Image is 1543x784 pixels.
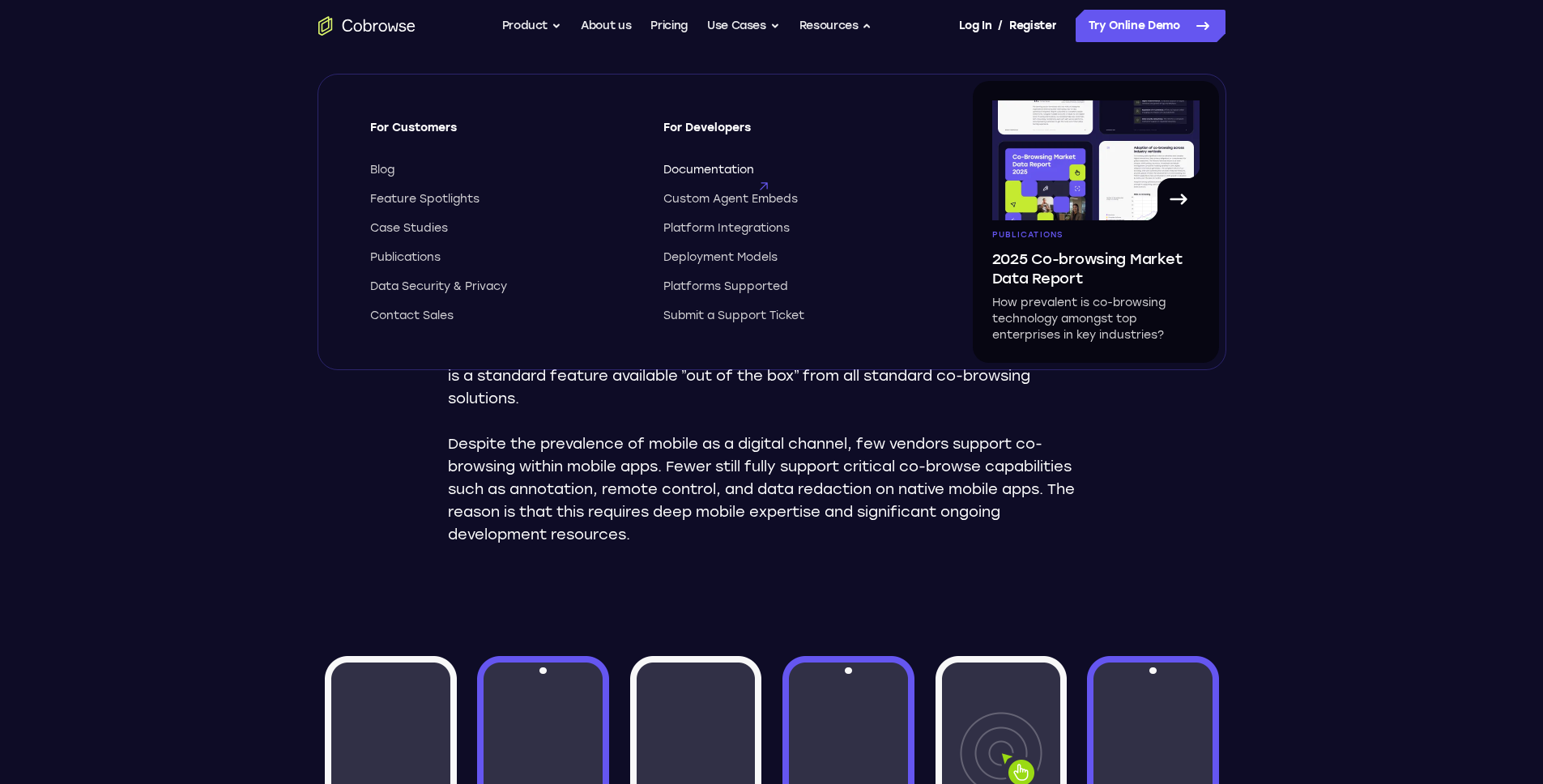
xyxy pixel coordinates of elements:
[370,191,634,207] a: Feature Spotlights
[992,249,1200,288] span: 2025 Co-browsing Market Data Report
[370,162,394,178] span: Blog
[318,16,416,36] a: Go to the home page
[663,120,927,149] span: For Developers
[370,162,634,178] a: Blog
[663,279,788,295] span: Platforms Supported
[1076,10,1225,42] a: Try Online Demo
[663,249,927,266] a: Deployment Models
[663,279,927,295] a: Platforms Supported
[663,249,778,266] span: Deployment Models
[992,100,1200,220] img: A page from the browsing market ebook
[370,191,480,207] span: Feature Spotlights
[707,10,780,42] button: Use Cases
[992,295,1200,343] p: How prevalent is co-browsing technology amongst top enterprises in key industries?
[663,308,804,324] span: Submit a Support Ticket
[370,279,507,295] span: Data Security & Privacy
[663,162,754,178] span: Documentation
[663,191,798,207] span: Custom Agent Embeds
[502,10,562,42] button: Product
[370,308,634,324] a: Contact Sales
[370,279,634,295] a: Data Security & Privacy
[370,220,448,236] span: Case Studies
[370,120,634,149] span: For Customers
[581,10,631,42] a: About us
[370,220,634,236] a: Case Studies
[663,191,927,207] a: Custom Agent Embeds
[370,249,441,266] span: Publications
[370,249,634,266] a: Publications
[663,220,790,236] span: Platform Integrations
[663,308,927,324] a: Submit a Support Ticket
[992,230,1063,240] span: Publications
[448,432,1096,546] p: Despite the prevalence of mobile as a digital channel, few vendors support co-browsing within mob...
[663,162,927,178] a: Documentation
[998,16,1003,36] span: /
[650,10,688,42] a: Pricing
[663,220,927,236] a: Platform Integrations
[959,10,991,42] a: Log In
[799,10,872,42] button: Resources
[1009,10,1056,42] a: Register
[370,308,454,324] span: Contact Sales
